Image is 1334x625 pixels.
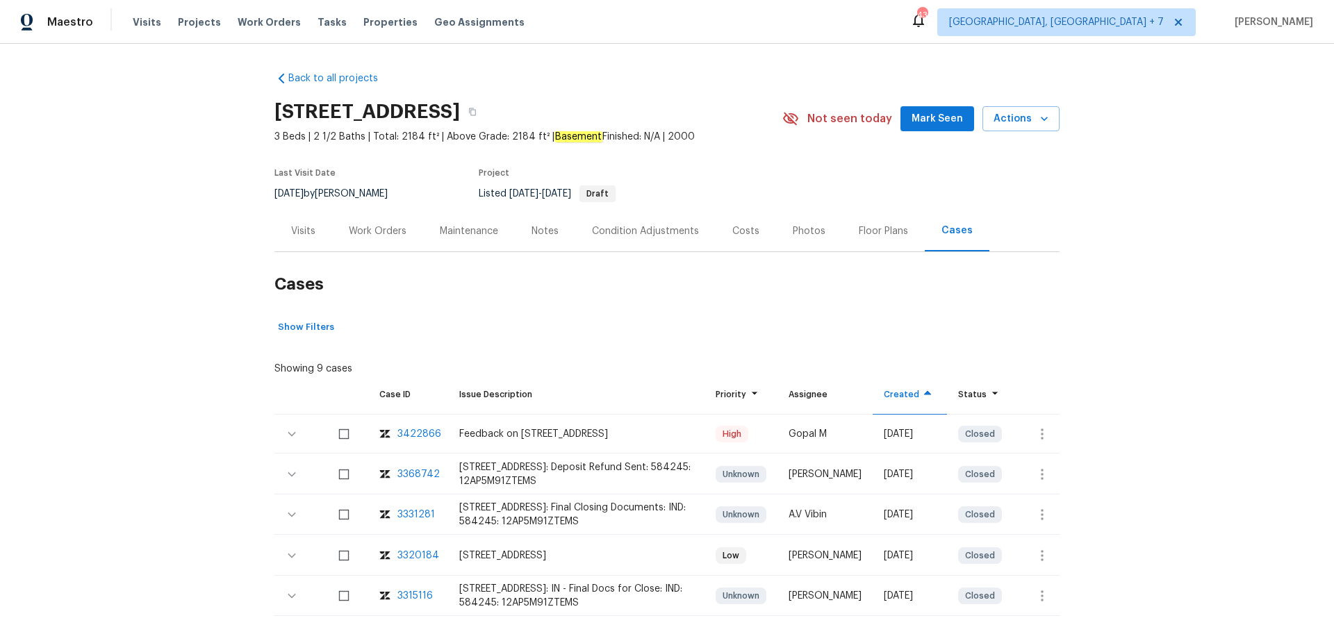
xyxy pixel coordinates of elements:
button: Copy Address [460,99,485,124]
div: 43 [917,8,927,22]
div: [PERSON_NAME] [789,549,862,562]
button: Show Filters [274,317,338,338]
div: Status [958,387,1003,401]
span: Closed [960,549,1000,562]
div: by [PERSON_NAME] [274,185,404,202]
div: Showing 9 cases [274,356,352,376]
span: [GEOGRAPHIC_DATA], [GEOGRAPHIC_DATA] + 7 [949,15,1164,29]
div: Gopal M [789,427,862,441]
div: [DATE] [884,549,936,562]
span: Project [479,169,509,177]
img: zendesk-icon [379,589,390,603]
h2: Cases [274,252,1060,317]
div: [STREET_ADDRESS]: IN - Final Docs for Close: IND: 584245: 12AP5M91ZTEMS [459,582,693,610]
span: Show Filters [278,319,334,335]
span: Geo Assignments [434,15,525,29]
span: Actions [994,110,1048,128]
img: zendesk-icon [379,508,390,522]
div: Priority [716,387,766,401]
div: Costs [732,224,759,238]
div: [PERSON_NAME] [789,589,862,603]
a: zendesk-icon3320184 [379,549,437,562]
div: 3320184 [397,549,439,562]
span: Closed [960,508,1000,522]
img: zendesk-icon [379,467,390,481]
span: Tasks [318,17,347,27]
button: Mark Seen [900,106,974,132]
span: Visits [133,15,161,29]
span: Closed [960,467,1000,481]
div: Photos [793,224,825,238]
div: [STREET_ADDRESS]: Deposit Refund Sent: 584245: 12AP5M91ZTEMS [459,460,693,488]
span: [DATE] [274,189,304,199]
div: Condition Adjustments [592,224,699,238]
span: Unknown [717,508,765,522]
div: 3368742 [397,467,440,481]
span: High [717,427,747,441]
a: zendesk-icon3331281 [379,508,437,522]
div: [STREET_ADDRESS] [459,549,693,562]
div: Created [884,387,936,401]
span: Closed [960,427,1000,441]
span: Not seen today [807,112,892,126]
span: 3 Beds | 2 1/2 Baths | Total: 2184 ft² | Above Grade: 2184 ft² | Finished: N/A | 2000 [274,130,782,144]
span: Work Orders [238,15,301,29]
span: Listed [479,189,616,199]
span: Unknown [717,467,765,481]
span: [DATE] [509,189,538,199]
div: 3315116 [397,589,433,603]
h2: [STREET_ADDRESS] [274,105,460,119]
div: Notes [532,224,559,238]
div: Cases [941,224,973,237]
span: Closed [960,589,1000,603]
span: - [509,189,571,199]
div: Feedback on [STREET_ADDRESS] [459,427,693,441]
div: Issue Description [459,387,693,401]
img: zendesk-icon [379,549,390,562]
a: zendesk-icon3368742 [379,467,437,481]
div: A.V Vibin [789,508,862,522]
div: Assignee [789,387,862,401]
div: [DATE] [884,427,936,441]
span: Projects [178,15,221,29]
span: Mark Seen [912,110,963,128]
div: [DATE] [884,467,936,481]
div: [DATE] [884,508,936,522]
div: [DATE] [884,589,936,603]
span: Properties [363,15,418,29]
span: Low [717,549,745,562]
span: [PERSON_NAME] [1229,15,1313,29]
span: Maestro [47,15,93,29]
div: [STREET_ADDRESS]: Final Closing Documents: IND: 584245: 12AP5M91ZTEMS [459,501,693,528]
span: Unknown [717,589,765,603]
a: zendesk-icon3315116 [379,589,437,603]
div: Case ID [379,387,437,401]
div: Maintenance [440,224,498,238]
div: Visits [291,224,315,238]
em: Basement [554,131,602,142]
span: Last Visit Date [274,169,336,177]
div: 3331281 [397,508,435,522]
button: Actions [982,106,1060,132]
a: Back to all projects [274,72,408,85]
div: Work Orders [349,224,406,238]
div: 3422866 [397,427,441,441]
div: Floor Plans [859,224,908,238]
span: [DATE] [542,189,571,199]
a: zendesk-icon3422866 [379,427,437,441]
img: zendesk-icon [379,427,390,441]
span: Draft [581,190,614,198]
div: [PERSON_NAME] [789,467,862,481]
